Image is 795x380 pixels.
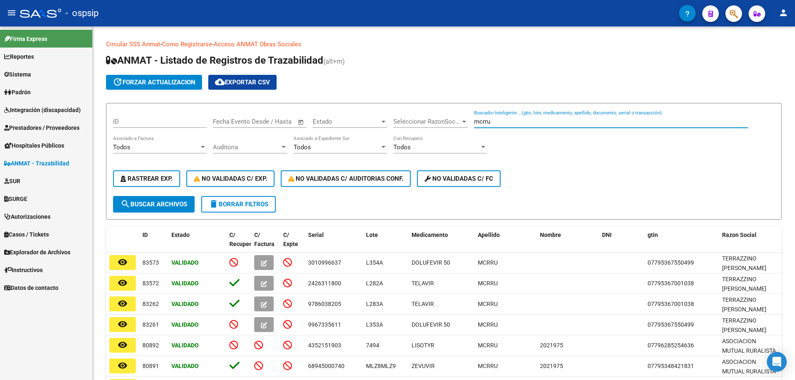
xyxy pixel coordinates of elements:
strong: Validado [171,363,199,369]
mat-icon: remove_red_eye [118,299,128,308]
span: 2426311800 [308,280,341,287]
span: MCRRU [478,259,498,266]
strong: Validado [171,280,199,287]
span: Borrar Filtros [209,201,268,208]
span: Padrón [4,88,31,97]
span: MCRRU [478,280,498,287]
datatable-header-cell: C/ Factura [251,226,280,263]
strong: Validado [171,321,199,328]
button: Rastrear Exp. [113,170,180,187]
span: ASOCIACION MUTUAL RURALISTA [722,338,776,354]
span: Razon Social [722,232,756,238]
button: Open calendar [296,117,306,127]
span: C/ Expte [283,232,298,248]
span: forzar actualizacion [113,79,195,86]
span: Serial [308,232,324,238]
span: Todos [393,143,411,151]
span: 83262 [142,301,159,307]
datatable-header-cell: Serial [305,226,363,263]
span: 07795348421831 [648,363,694,369]
span: TELAVIR [412,301,434,307]
button: Buscar Archivos [113,196,195,213]
span: 07795367550499 [648,321,694,328]
span: L283A [366,301,383,307]
mat-icon: remove_red_eye [118,340,128,350]
span: Sistema [4,70,31,79]
span: TERRAZZINO [PERSON_NAME] [722,276,766,292]
span: Autorizaciones [4,212,51,221]
span: Apellido [478,232,500,238]
mat-icon: delete [209,199,219,209]
datatable-header-cell: DNI [599,226,644,263]
span: C/ Recupero [229,232,255,248]
span: 83261 [142,321,159,328]
span: Firma Express [4,34,47,43]
span: Estado [171,232,190,238]
span: ANMAT - Trazabilidad [4,159,69,168]
span: 68945000740 [308,363,344,369]
strong: Validado [171,301,199,307]
span: Todos [294,143,311,151]
span: 83573 [142,259,159,266]
span: No Validadas c/ Exp. [194,175,267,182]
button: Exportar CSV [208,75,277,90]
span: MLZ8MLZ9 [366,363,396,369]
span: Rastrear Exp. [120,175,173,182]
span: TERRAZZINO [PERSON_NAME] [722,255,766,271]
a: Documentacion trazabilidad [301,41,379,48]
span: 07795367001038 [648,301,694,307]
datatable-header-cell: ID [139,226,168,263]
button: Borrar Filtros [201,196,276,213]
span: DOLUFEVIR 50 [412,259,450,266]
span: SURGE [4,194,27,203]
span: 3010996637 [308,259,341,266]
mat-icon: remove_red_eye [118,278,128,288]
div: Open Intercom Messenger [767,352,787,372]
mat-icon: remove_red_eye [118,361,128,370]
strong: Validado [171,259,199,266]
button: No validadas c/ FC [417,170,501,187]
span: TERRAZZINO [PERSON_NAME] [722,296,766,313]
span: Buscar Archivos [120,201,187,208]
span: Exportar CSV [215,79,270,86]
span: 07795367550499 [648,259,694,266]
span: DNI [602,232,612,238]
span: gtin [648,232,658,238]
span: No validadas c/ FC [424,175,493,182]
span: MCRRU [478,363,498,369]
span: L354A [366,259,383,266]
mat-icon: remove_red_eye [118,319,128,329]
p: - - [106,40,782,49]
datatable-header-cell: C/ Recupero [226,226,251,263]
span: Hospitales Públicos [4,141,64,150]
span: ANMAT - Listado de Registros de Trazabilidad [106,55,323,66]
span: 9786038205 [308,301,341,307]
span: L353A [366,321,383,328]
span: 80892 [142,342,159,349]
a: Acceso ANMAT Obras Sociales [214,41,301,48]
span: Prestadores / Proveedores [4,123,79,132]
span: ASOCIACION MUTUAL RURALISTA [722,358,776,375]
mat-icon: remove_red_eye [118,257,128,267]
strong: Validado [171,342,199,349]
datatable-header-cell: gtin [644,226,719,263]
span: 07796285254636 [648,342,694,349]
span: 9967335611 [308,321,341,328]
button: No Validadas c/ Auditorias Conf. [281,170,411,187]
span: Nombre [540,232,561,238]
span: TERRAZZINO [PERSON_NAME] [722,317,766,333]
datatable-header-cell: C/ Expte [280,226,305,263]
mat-icon: menu [7,8,17,18]
span: MCRRU [478,342,498,349]
span: Integración (discapacidad) [4,105,81,115]
span: Auditoria [213,143,280,151]
span: 4352151903 [308,342,341,349]
span: SUR [4,177,20,186]
datatable-header-cell: Estado [168,226,226,263]
span: Estado [313,118,380,125]
span: DOLUFEVIR 50 [412,321,450,328]
span: Seleccionar RazonSocial [393,118,460,125]
button: forzar actualizacion [106,75,202,90]
span: Casos / Tickets [4,230,49,239]
datatable-header-cell: Razon Social [719,226,781,263]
